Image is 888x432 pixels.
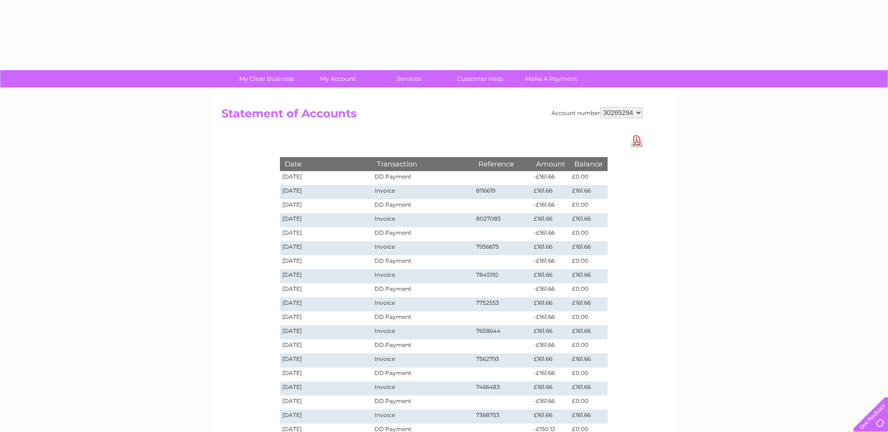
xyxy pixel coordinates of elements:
td: -£161.66 [531,255,570,269]
td: Invoice [372,269,473,283]
td: DD Payment [372,396,473,410]
td: [DATE] [280,396,373,410]
td: -£161.66 [531,367,570,382]
td: DD Payment [372,339,473,353]
td: £0.00 [570,255,607,269]
td: DD Payment [372,283,473,297]
td: £0.00 [570,367,607,382]
td: £161.66 [570,185,607,199]
td: £161.66 [531,269,570,283]
td: £161.66 [531,382,570,396]
td: £0.00 [570,171,607,185]
div: Account number [551,107,643,118]
th: Amount [531,157,570,171]
td: £0.00 [570,199,607,213]
th: Transaction [372,157,473,171]
td: £161.66 [531,410,570,424]
td: 7845192 [474,269,532,283]
td: Invoice [372,325,473,339]
td: [DATE] [280,185,373,199]
td: -£161.66 [531,199,570,213]
td: -£161.66 [531,339,570,353]
a: Download Pdf [631,134,643,147]
td: £0.00 [570,396,607,410]
td: [DATE] [280,213,373,227]
td: 7562793 [474,353,532,367]
td: £161.66 [570,353,607,367]
td: Invoice [372,241,473,255]
td: £161.66 [570,410,607,424]
a: Services [370,70,448,87]
th: Reference [474,157,532,171]
td: [DATE] [280,410,373,424]
td: [DATE] [280,353,373,367]
td: Invoice [372,382,473,396]
td: [DATE] [280,297,373,311]
td: 8116619 [474,185,532,199]
td: Invoice [372,297,473,311]
td: [DATE] [280,255,373,269]
td: £0.00 [570,283,607,297]
td: Invoice [372,353,473,367]
td: £0.00 [570,311,607,325]
td: [DATE] [280,171,373,185]
td: £161.66 [531,185,570,199]
td: 7368753 [474,410,532,424]
td: £161.66 [531,353,570,367]
td: [DATE] [280,241,373,255]
td: £161.66 [570,325,607,339]
td: [DATE] [280,311,373,325]
td: DD Payment [372,171,473,185]
td: [DATE] [280,269,373,283]
td: -£161.66 [531,171,570,185]
th: Balance [570,157,607,171]
td: £161.66 [531,325,570,339]
td: -£161.66 [531,396,570,410]
td: DD Payment [372,255,473,269]
td: 7752553 [474,297,532,311]
a: My Clear Business [228,70,305,87]
td: -£161.66 [531,311,570,325]
td: DD Payment [372,227,473,241]
td: 8027085 [474,213,532,227]
a: Customer Help [441,70,519,87]
td: £161.66 [570,382,607,396]
td: £161.66 [531,213,570,227]
td: DD Payment [372,311,473,325]
a: My Account [299,70,376,87]
td: [DATE] [280,382,373,396]
td: £161.66 [531,241,570,255]
td: £161.66 [570,297,607,311]
td: DD Payment [372,367,473,382]
a: Make A Payment [513,70,590,87]
td: DD Payment [372,199,473,213]
td: 7466483 [474,382,532,396]
td: 7658644 [474,325,532,339]
td: Invoice [372,213,473,227]
td: £0.00 [570,339,607,353]
td: [DATE] [280,367,373,382]
td: -£161.66 [531,283,570,297]
td: [DATE] [280,339,373,353]
td: Invoice [372,185,473,199]
h2: Statement of Accounts [221,107,643,125]
td: [DATE] [280,325,373,339]
td: £161.66 [570,241,607,255]
td: Invoice [372,410,473,424]
td: -£161.66 [531,227,570,241]
td: [DATE] [280,199,373,213]
td: [DATE] [280,283,373,297]
td: [DATE] [280,227,373,241]
td: £0.00 [570,227,607,241]
td: £161.66 [570,269,607,283]
td: 7936675 [474,241,532,255]
td: £161.66 [570,213,607,227]
th: Date [280,157,373,171]
td: £161.66 [531,297,570,311]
